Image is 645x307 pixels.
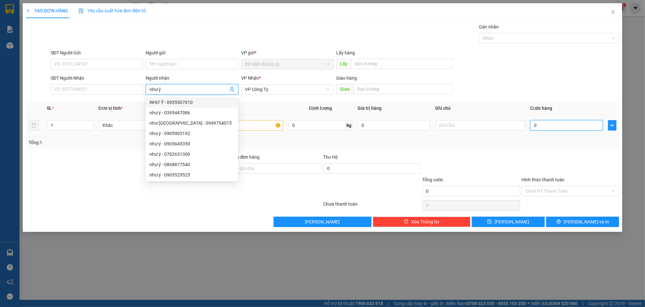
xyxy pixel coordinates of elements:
[146,128,238,139] div: như ý - 0905903192
[3,45,79,51] span: Nhận:
[241,49,334,56] div: VP gửi
[56,37,86,43] span: 0798750743
[422,177,443,182] span: Tổng cước
[608,123,616,128] span: plus
[433,102,528,115] th: Ghi chú
[564,218,609,225] span: [PERSON_NAME] và In
[556,219,561,224] span: printer
[487,219,492,224] span: save
[309,106,332,111] span: Định lượng
[146,149,238,159] div: như ý - 0702631300
[79,8,146,13] span: Yêu cầu xuất hóa đơn điện tử
[353,84,453,94] input: Dọc đường
[323,154,338,160] span: Thu Hộ
[146,108,238,118] div: như ý - 0395447086
[435,120,525,131] input: Ghi Chú
[23,23,88,35] span: 0919 110 458
[146,170,238,180] div: như ý - 0905529525
[12,37,55,43] span: BX Miền Đông cũ -
[336,75,357,81] span: Giao hàng
[336,50,355,55] span: Lấy hàng
[103,120,185,130] span: Khác
[26,8,68,13] span: TẠO ĐƠN HÀNG
[150,130,234,137] div: như ý - 0905903192
[99,106,123,111] span: Đơn vị tính
[3,37,12,43] span: Gửi:
[150,161,234,168] div: như ý - 0868877540
[146,74,238,82] div: Người nhận
[351,59,453,69] input: Dọc đường
[46,45,79,51] span: 0366507773 -
[26,8,30,13] span: plus
[16,45,79,51] span: Dọc đường -
[608,120,616,131] button: plus
[146,118,238,128] div: như ý bình sơn - 0949754015
[322,200,421,212] div: Chưa thanh toán
[23,4,88,22] strong: CÔNG TY CP BÌNH TÂM
[404,219,408,224] span: delete
[245,85,330,94] span: VP Công Ty
[336,84,353,94] span: Giao
[150,109,234,116] div: như ý - 0395447086
[51,49,143,56] div: SĐT Người Gửi
[51,74,143,82] div: SĐT Người Nhận
[150,151,234,158] div: như ý - 0702631300
[193,120,283,131] input: VD: Bàn, Ghế
[23,23,88,35] span: BX Miền Đông cũ ĐT:
[305,218,340,225] span: [PERSON_NAME]
[245,59,330,69] span: BX Miền Đông cũ
[373,217,470,227] button: deleteXóa Thông tin
[146,97,238,108] div: NHƯ Ý - 0935507010
[611,9,616,15] span: close
[411,218,439,225] span: Xóa Thông tin
[224,163,322,174] input: Ghi chú đơn hàng
[604,3,622,21] button: Close
[29,139,249,146] div: Tổng: 1
[146,49,238,56] div: Người gửi
[79,8,84,14] img: icon
[146,139,238,149] div: như ý - 0905645359
[241,75,259,81] span: VP Nhận
[274,217,371,227] button: [PERSON_NAME]
[150,171,234,178] div: như ý - 0905529525
[530,106,552,111] span: Cước hàng
[146,159,238,170] div: như ý - 0868877540
[358,106,382,111] span: Giá trị hàng
[150,119,234,127] div: như [GEOGRAPHIC_DATA] - 0949754015
[150,99,234,106] div: NHƯ Ý - 0935507010
[521,177,565,182] label: Hình thức thanh toán
[336,59,351,69] span: Lấy
[472,217,545,227] button: save[PERSON_NAME]
[479,24,499,29] label: Gán nhãn
[29,120,39,131] button: delete
[47,106,52,111] span: SL
[358,120,430,131] input: 0
[150,140,234,147] div: như ý - 0905645359
[546,217,619,227] button: printer[PERSON_NAME] và In
[346,120,352,131] span: kg
[229,87,235,92] span: user-add
[494,218,529,225] span: [PERSON_NAME]
[224,154,260,160] label: Ghi chú đơn hàng
[3,5,22,34] img: logo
